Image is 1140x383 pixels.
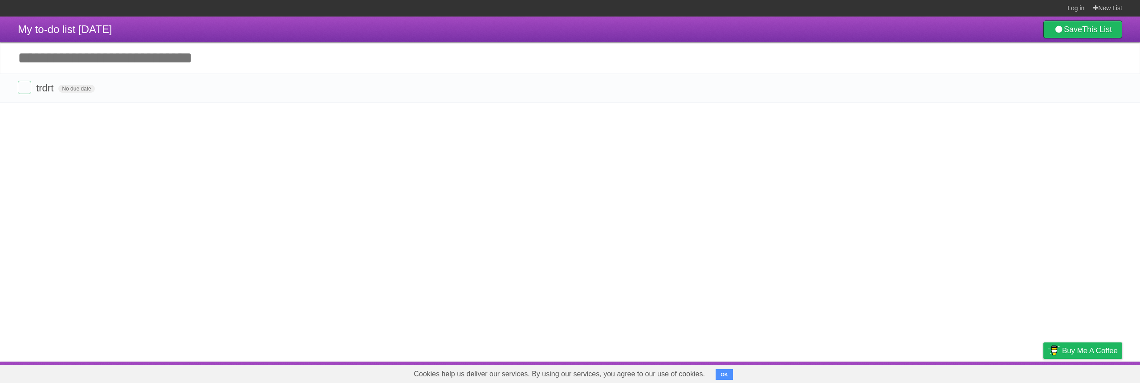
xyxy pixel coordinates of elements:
span: Buy me a coffee [1062,343,1118,358]
a: About [925,364,944,381]
b: This List [1082,25,1112,34]
span: trdrt [36,82,56,94]
img: Buy me a coffee [1048,343,1060,358]
a: Buy me a coffee [1043,342,1122,359]
a: Terms [1002,364,1021,381]
a: Developers [954,364,990,381]
a: Privacy [1032,364,1055,381]
span: My to-do list [DATE] [18,23,112,35]
label: Done [18,81,31,94]
span: No due date [58,85,94,93]
span: Cookies help us deliver our services. By using our services, you agree to our use of cookies. [405,365,714,383]
button: OK [716,369,733,380]
a: Suggest a feature [1066,364,1122,381]
a: SaveThis List [1043,21,1122,38]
